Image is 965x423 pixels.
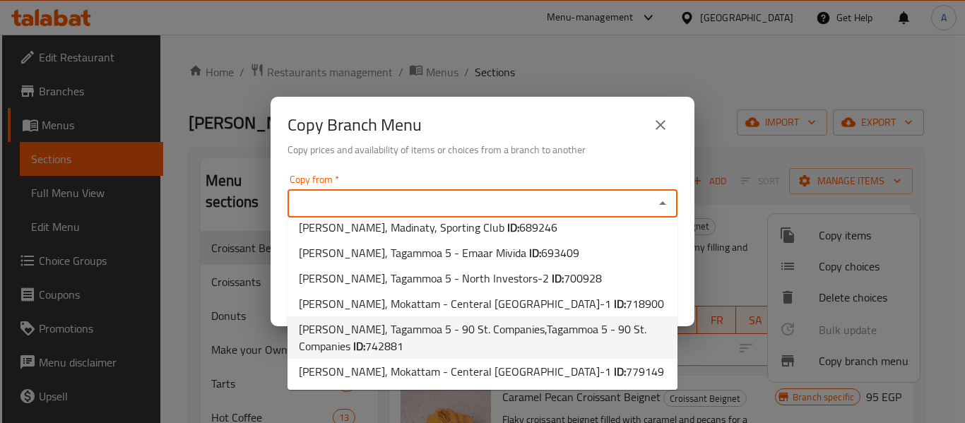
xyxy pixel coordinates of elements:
button: Close [653,193,673,213]
span: [PERSON_NAME], Mokattam - Centeral [GEOGRAPHIC_DATA]-1 [299,363,664,380]
b: ID: [614,293,626,314]
span: [PERSON_NAME], Mokattam - Centeral [GEOGRAPHIC_DATA]-1 [299,295,664,312]
span: 779149 [626,361,664,382]
button: close [644,108,677,142]
b: ID: [507,217,519,238]
span: [PERSON_NAME], Tagammoa 5 - Emaar Mivida [299,244,579,261]
h6: Copy prices and availability of items or choices from a branch to another [288,142,677,157]
b: ID: [353,335,365,357]
span: [PERSON_NAME], Tagammoa 5 - North Investors-2 [299,270,602,287]
h2: Copy Branch Menu [288,114,422,136]
span: [PERSON_NAME], Madinaty, Sporting Club [299,219,557,236]
b: ID: [614,361,626,382]
span: 693409 [541,242,579,263]
span: 700928 [564,268,602,289]
b: ID: [552,268,564,289]
b: ID: [529,242,541,263]
span: 718900 [626,293,664,314]
span: [PERSON_NAME], Tagammoa 5 - 90 St. Companies,Tagammoa 5 - 90 St. Companies [299,321,666,355]
span: 742881 [365,335,403,357]
span: 689246 [519,217,557,238]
